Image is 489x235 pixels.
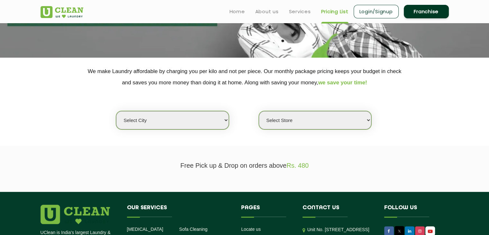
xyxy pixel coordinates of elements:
[127,227,163,232] a: [MEDICAL_DATA]
[230,8,245,15] a: Home
[255,8,279,15] a: About us
[41,6,83,18] img: UClean Laundry and Dry Cleaning
[41,66,449,88] p: We make Laundry affordable by charging you per kilo and not per piece. Our monthly package pricin...
[318,80,367,86] span: we save your time!
[41,205,110,224] img: logo.png
[241,227,261,232] a: Locate us
[41,162,449,169] p: Free Pick up & Drop on orders above
[307,226,375,233] p: Unit No. [STREET_ADDRESS]
[241,205,293,217] h4: Pages
[404,5,449,18] a: Franchise
[354,5,399,18] a: Login/Signup
[286,162,309,169] span: Rs. 480
[127,205,232,217] h4: Our Services
[303,205,375,217] h4: Contact us
[426,228,434,235] img: UClean Laundry and Dry Cleaning
[179,227,207,232] a: Sofa Cleaning
[289,8,311,15] a: Services
[321,8,349,15] a: Pricing List
[384,205,441,217] h4: Follow us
